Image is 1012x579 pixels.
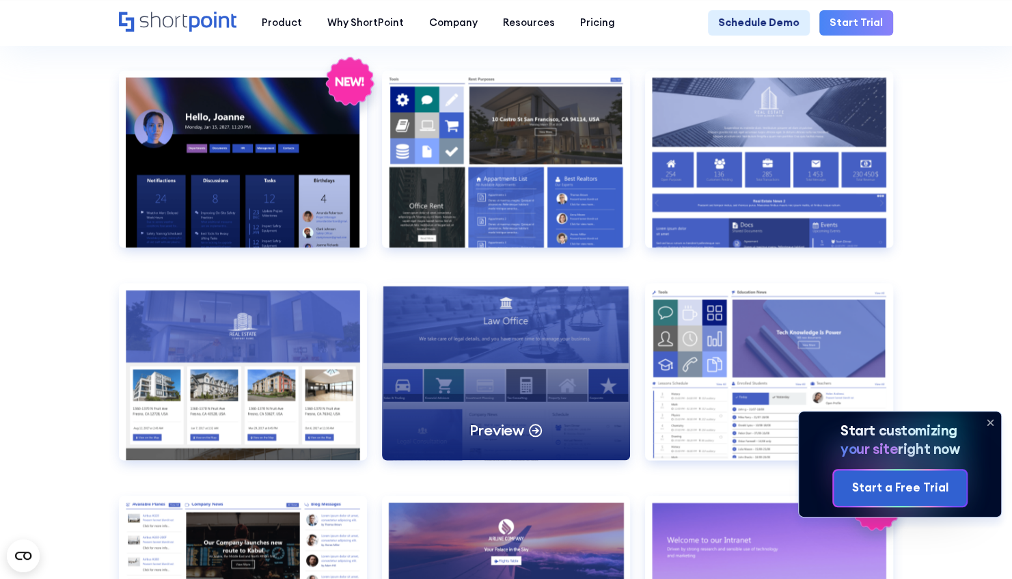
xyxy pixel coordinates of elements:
[469,420,523,440] p: Preview
[708,10,810,36] a: Schedule Demo
[819,10,893,36] a: Start Trial
[503,15,555,30] div: Resources
[645,70,893,268] a: Documents 2
[645,283,893,481] a: Employees Directory 2
[7,539,40,572] button: Open CMP widget
[327,15,404,30] div: Why ShortPoint
[119,283,367,481] a: Documents 3
[315,10,417,36] a: Why ShortPoint
[119,12,236,33] a: Home
[262,15,302,30] div: Product
[834,470,966,506] a: Start a Free Trial
[852,479,948,496] div: Start a Free Trial
[766,420,1012,579] iframe: Chat Widget
[429,15,478,30] div: Company
[119,70,367,268] a: Communication
[491,10,568,36] a: Resources
[568,10,628,36] a: Pricing
[382,283,630,481] a: Employees Directory 1Preview
[417,10,491,36] a: Company
[580,15,615,30] div: Pricing
[382,70,630,268] a: Documents 1
[249,10,315,36] a: Product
